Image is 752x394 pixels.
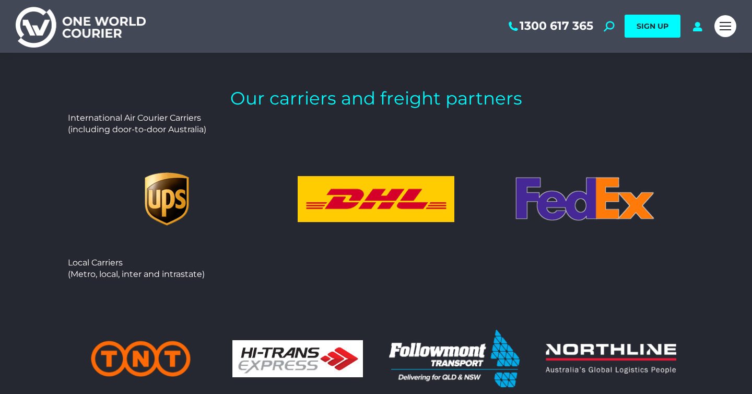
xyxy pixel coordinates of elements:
[16,5,146,48] img: One World Courier
[389,330,520,387] img: Followmont Transport Queensland
[507,176,663,222] img: FedEx logo
[128,165,206,234] img: ups
[232,340,363,377] img: Hi Trans Express logo
[76,340,206,378] img: TNT logo Australian freight company
[298,176,454,222] img: DHl logo
[68,257,684,281] p: Local Carriers (Metro, local, inter and intrastate)
[167,89,585,107] h4: Our carriers and freight partners
[714,15,736,37] a: Mobile menu icon
[68,112,684,136] p: International Air Courier Carriers (including door-to-door Australia)
[637,21,668,31] span: SIGN UP
[507,19,593,33] a: 1300 617 365
[625,15,680,38] a: SIGN UP
[546,344,676,374] img: Northline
